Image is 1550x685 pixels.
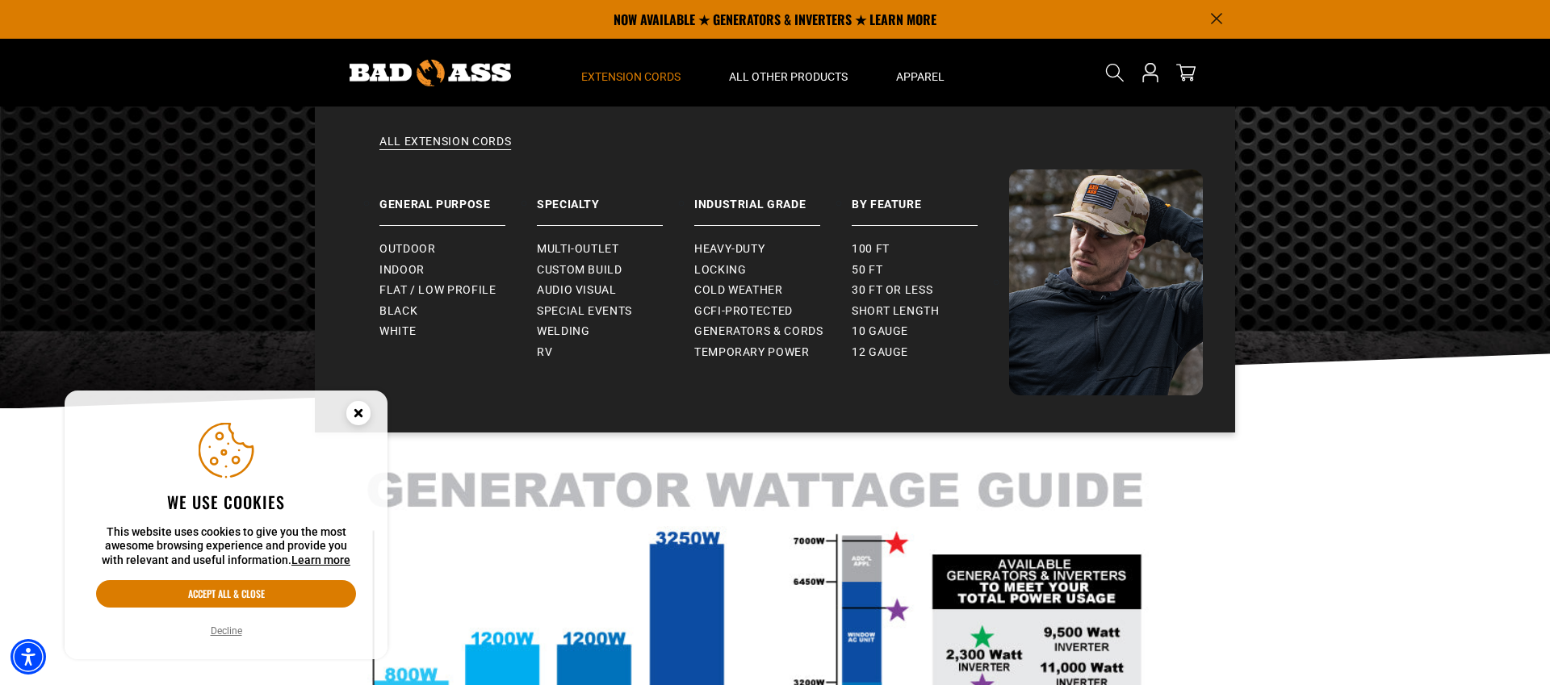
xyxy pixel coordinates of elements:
[694,242,765,257] span: Heavy-Duty
[96,580,356,608] button: Accept all & close
[350,60,511,86] img: Bad Ass Extension Cords
[537,304,632,319] span: Special Events
[379,283,496,298] span: Flat / Low Profile
[10,639,46,675] div: Accessibility Menu
[379,324,416,339] span: White
[379,301,537,322] a: Black
[379,242,435,257] span: Outdoor
[694,263,746,278] span: Locking
[1173,63,1199,82] a: cart
[537,321,694,342] a: Welding
[347,134,1203,169] a: All Extension Cords
[379,280,537,301] a: Flat / Low Profile
[96,525,356,568] p: This website uses cookies to give you the most awesome browsing experience and provide you with r...
[852,342,1009,363] a: 12 gauge
[537,169,694,226] a: Specialty
[537,301,694,322] a: Special Events
[852,280,1009,301] a: 30 ft or less
[537,280,694,301] a: Audio Visual
[329,391,387,441] button: Close this option
[379,239,537,260] a: Outdoor
[694,324,823,339] span: Generators & Cords
[1009,169,1203,395] img: Bad Ass Extension Cords
[872,39,969,107] summary: Apparel
[852,304,940,319] span: Short Length
[291,553,350,566] a: This website uses cookies to give you the most awesome browsing experience and provide you with r...
[852,239,1009,260] a: 100 ft
[694,321,852,342] a: Generators & Cords
[537,239,694,260] a: Multi-Outlet
[852,324,908,339] span: 10 gauge
[379,169,537,226] a: General Purpose
[694,342,852,363] a: Temporary Power
[557,39,705,107] summary: Extension Cords
[694,345,810,360] span: Temporary Power
[537,263,622,278] span: Custom Build
[694,301,852,322] a: GCFI-Protected
[852,260,1009,281] a: 50 ft
[705,39,872,107] summary: All Other Products
[852,301,1009,322] a: Short Length
[379,304,417,319] span: Black
[379,321,537,342] a: White
[65,391,387,660] aside: Cookie Consent
[852,169,1009,226] a: By Feature
[581,69,681,84] span: Extension Cords
[96,491,356,512] h2: We use cookies
[1102,60,1128,86] summary: Search
[694,304,793,319] span: GCFI-Protected
[537,342,694,363] a: RV
[379,263,425,278] span: Indoor
[852,321,1009,342] a: 10 gauge
[729,69,848,84] span: All Other Products
[537,324,589,339] span: Welding
[537,260,694,281] a: Custom Build
[694,169,852,226] a: Industrial Grade
[852,345,908,360] span: 12 gauge
[694,239,852,260] a: Heavy-Duty
[537,283,617,298] span: Audio Visual
[852,283,932,298] span: 30 ft or less
[852,242,890,257] span: 100 ft
[694,283,783,298] span: Cold Weather
[896,69,945,84] span: Apparel
[206,623,247,639] button: Decline
[694,260,852,281] a: Locking
[537,345,552,360] span: RV
[694,280,852,301] a: Cold Weather
[537,242,619,257] span: Multi-Outlet
[852,263,882,278] span: 50 ft
[379,260,537,281] a: Indoor
[1137,39,1163,107] a: Open this option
